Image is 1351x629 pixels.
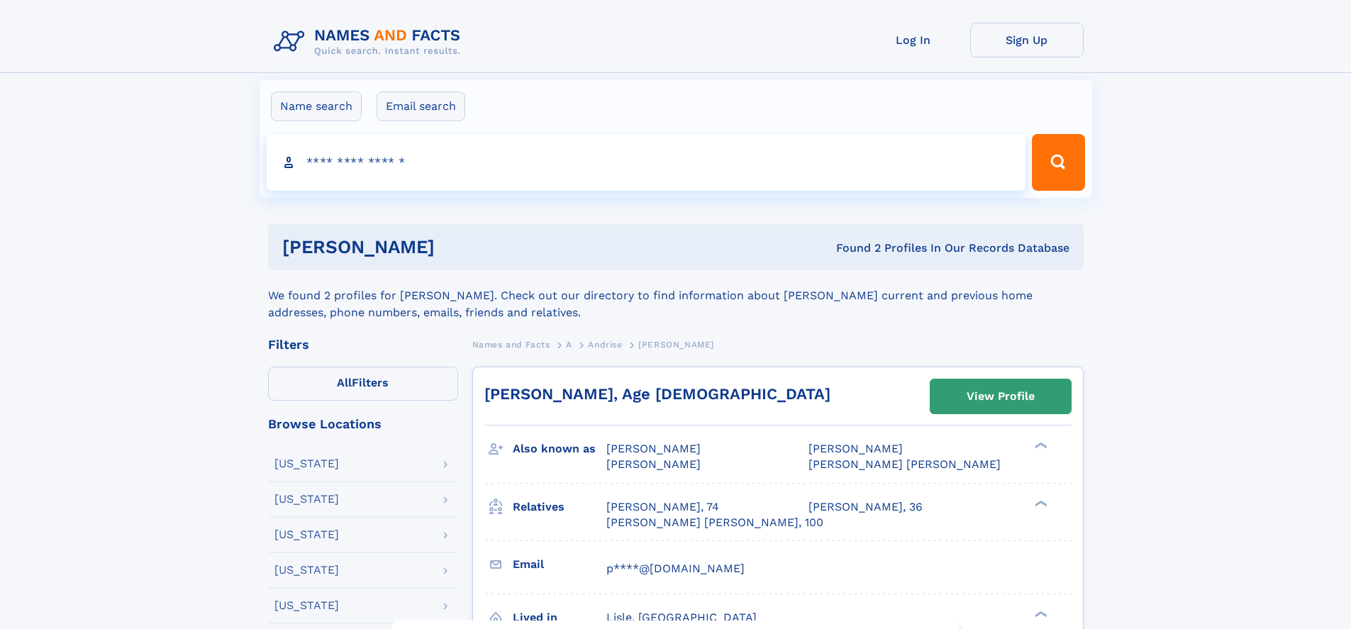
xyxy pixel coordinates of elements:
[606,611,757,624] span: Lisle, [GEOGRAPHIC_DATA]
[1031,441,1048,450] div: ❯
[808,499,923,515] a: [PERSON_NAME], 36
[635,240,1069,256] div: Found 2 Profiles In Our Records Database
[808,442,903,455] span: [PERSON_NAME]
[606,515,823,530] a: [PERSON_NAME] [PERSON_NAME], 100
[513,437,606,461] h3: Also known as
[268,418,458,430] div: Browse Locations
[268,270,1084,321] div: We found 2 profiles for [PERSON_NAME]. Check out our directory to find information about [PERSON_...
[274,600,339,611] div: [US_STATE]
[337,376,352,389] span: All
[268,338,458,351] div: Filters
[513,552,606,577] h3: Email
[566,335,572,353] a: A
[484,385,830,403] a: [PERSON_NAME], Age [DEMOGRAPHIC_DATA]
[808,457,1001,471] span: [PERSON_NAME] [PERSON_NAME]
[1032,134,1084,191] button: Search Button
[282,238,635,256] h1: [PERSON_NAME]
[274,494,339,505] div: [US_STATE]
[970,23,1084,57] a: Sign Up
[267,134,1026,191] input: search input
[274,458,339,469] div: [US_STATE]
[268,23,472,61] img: Logo Names and Facts
[857,23,970,57] a: Log In
[513,495,606,519] h3: Relatives
[930,379,1071,413] a: View Profile
[566,340,572,350] span: A
[967,380,1035,413] div: View Profile
[606,457,701,471] span: [PERSON_NAME]
[606,442,701,455] span: [PERSON_NAME]
[1031,499,1048,508] div: ❯
[606,499,719,515] a: [PERSON_NAME], 74
[268,367,458,401] label: Filters
[588,335,622,353] a: Andrise
[377,91,465,121] label: Email search
[1031,609,1048,618] div: ❯
[274,529,339,540] div: [US_STATE]
[472,335,550,353] a: Names and Facts
[271,91,362,121] label: Name search
[274,564,339,576] div: [US_STATE]
[588,340,622,350] span: Andrise
[638,340,714,350] span: [PERSON_NAME]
